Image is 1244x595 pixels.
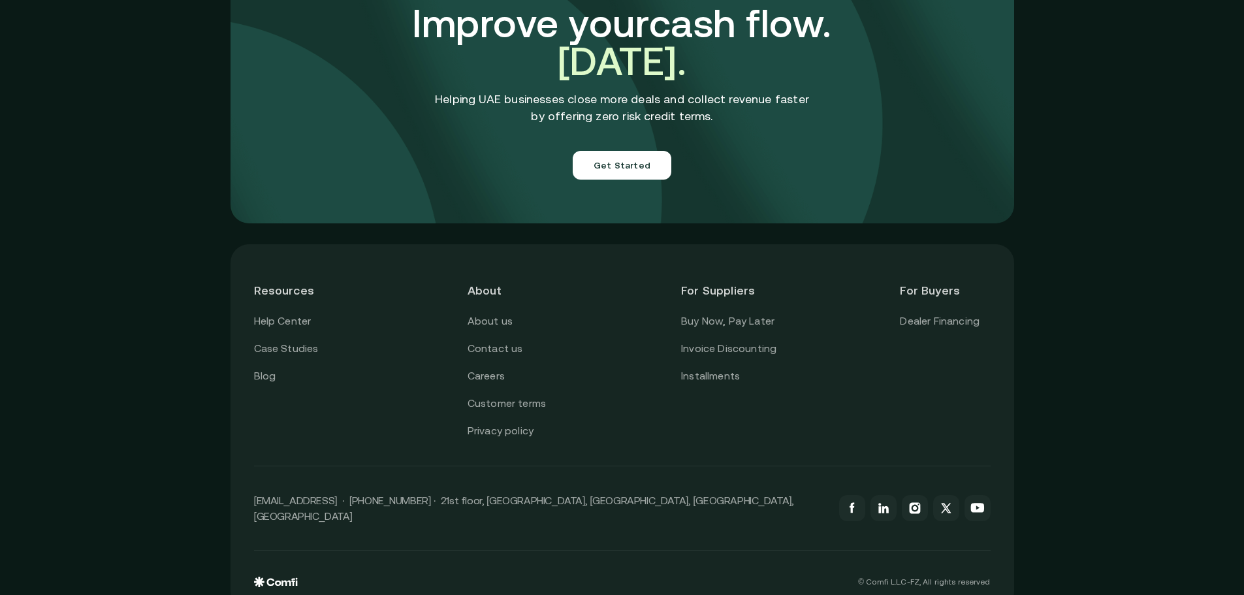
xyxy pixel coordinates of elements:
a: Contact us [468,340,523,357]
a: Buy Now, Pay Later [681,313,774,330]
p: [EMAIL_ADDRESS] · [PHONE_NUMBER] · 21st floor, [GEOGRAPHIC_DATA], [GEOGRAPHIC_DATA], [GEOGRAPHIC_... [254,492,826,524]
a: Case Studies [254,340,319,357]
a: Customer terms [468,395,546,412]
p: © Comfi L.L.C-FZ, All rights reserved [858,577,990,587]
header: For Buyers [900,268,990,313]
span: [DATE]. [558,39,686,84]
header: For Suppliers [681,268,776,313]
h3: Improve your cash flow. [345,5,900,80]
p: Helping UAE businesses close more deals and collect revenue faster by offering zero risk credit t... [435,91,809,125]
a: About us [468,313,513,330]
button: Get Started [573,151,671,180]
header: About [468,268,558,313]
a: Invoice Discounting [681,340,776,357]
a: Blog [254,368,276,385]
a: Privacy policy [468,423,534,440]
img: comfi logo [254,577,298,587]
a: Careers [468,368,505,385]
a: Installments [681,368,740,385]
a: Dealer Financing [900,313,980,330]
header: Resources [254,268,344,313]
a: Help Center [254,313,311,330]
